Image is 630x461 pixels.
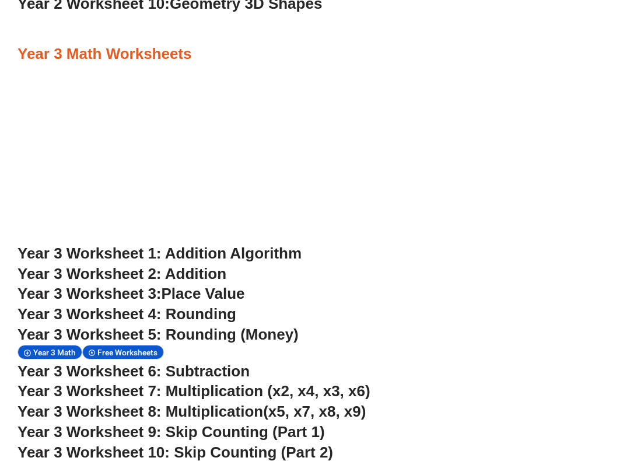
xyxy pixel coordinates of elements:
h3: Year 3 Math Worksheets [17,44,612,64]
a: Year 3 Worksheet 9: Skip Counting (Part 1) [17,423,325,441]
div: Year 3 Math [17,345,82,359]
a: Year 3 Worksheet 6: Subtraction [17,362,250,380]
a: Year 3 Worksheet 10: Skip Counting (Part 2) [17,443,333,461]
span: Free Worksheets [97,348,161,357]
a: Year 3 Worksheet 1: Addition Algorithm [17,245,302,262]
div: Free Worksheets [82,345,164,359]
iframe: Advertisement [17,80,612,243]
a: Year 3 Worksheet 4: Rounding [17,305,236,323]
span: Year 3 Worksheet 8: Multiplication [17,403,263,420]
span: (x5, x7, x8, x9) [263,403,366,420]
span: Year 3 Worksheet 3: [17,285,162,302]
a: Year 3 Worksheet 8: Multiplication(x5, x7, x8, x9) [17,403,366,420]
a: Year 3 Worksheet 5: Rounding (Money) [17,326,299,343]
iframe: Chat Widget [430,329,630,461]
span: Year 3 Math [33,348,79,357]
a: Year 3 Worksheet 3:Place Value [17,285,245,302]
span: Place Value [162,285,245,302]
a: Year 3 Worksheet 2: Addition [17,265,226,282]
a: Year 3 Worksheet 7: Multiplication (x2, x4, x3, x6) [17,382,370,400]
